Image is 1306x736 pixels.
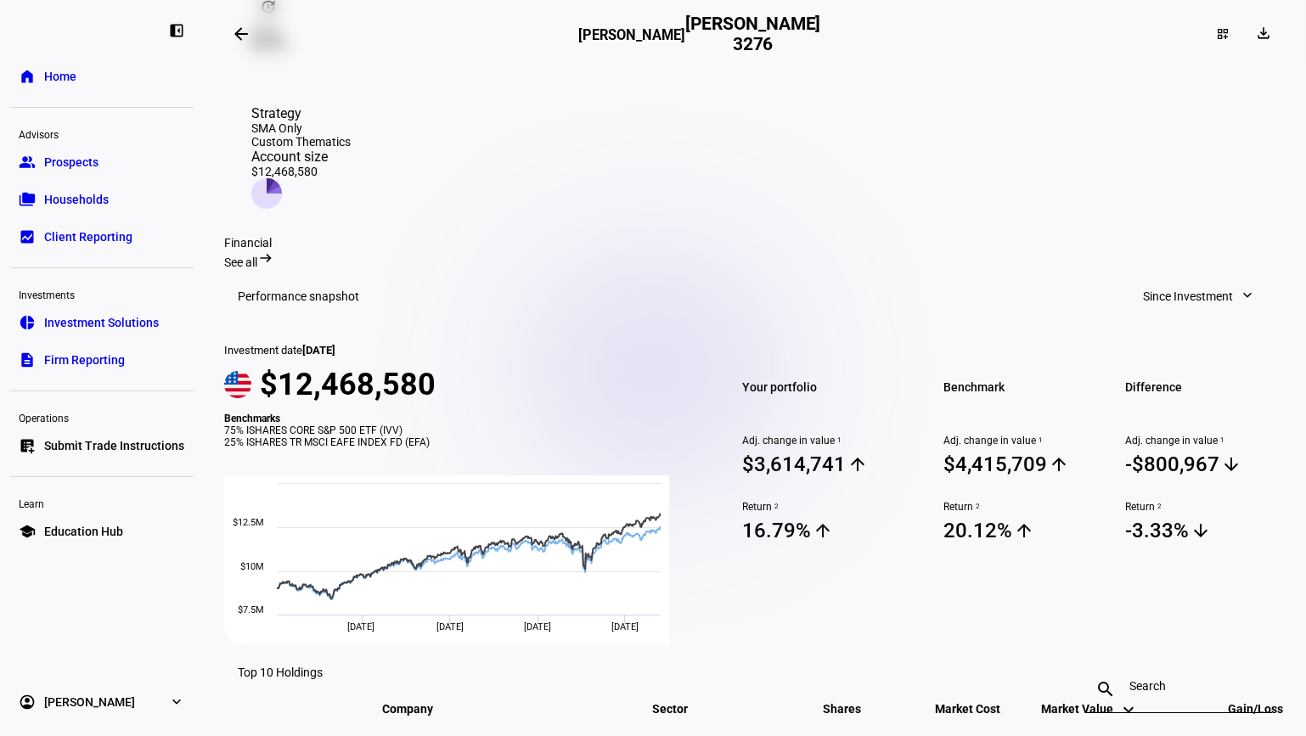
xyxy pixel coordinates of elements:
div: Custom Thematics [251,135,351,149]
span: Adj. change in value [742,435,903,447]
sup: 2 [973,501,980,513]
span: Since Investment [1143,279,1233,313]
span: Client Reporting [44,228,132,245]
sup: 2 [1155,501,1162,513]
text: $10M [240,561,264,572]
span: Adj. change in value [1125,435,1286,447]
a: descriptionFirm Reporting [10,343,194,377]
eth-mat-symbol: group [19,154,36,171]
div: Investment date [224,344,695,357]
div: Strategy [251,105,351,121]
span: 16.79% [742,518,903,543]
div: Operations [10,405,194,429]
div: Investments [10,282,194,306]
span: $12,468,580 [260,367,436,402]
span: Benchmark [943,375,1104,399]
span: Return [742,501,903,513]
div: SMA Only [251,121,351,135]
eth-mat-symbol: school [19,523,36,540]
mat-icon: expand_more [1239,287,1256,304]
eth-mat-symbol: left_panel_close [168,22,185,39]
mat-icon: arrow_upward [1014,520,1034,541]
a: bid_landscapeClient Reporting [10,220,194,254]
span: Return [943,501,1104,513]
span: Sector [639,702,701,716]
eth-mat-symbol: bid_landscape [19,228,36,245]
eth-mat-symbol: expand_more [168,694,185,711]
a: pie_chartInvestment Solutions [10,306,194,340]
div: 25% ISHARES TR MSCI EAFE INDEX FD (EFA) [224,436,695,448]
span: [DATE] [302,344,335,357]
span: Adj. change in value [943,435,1104,447]
div: Account size [251,149,351,165]
span: See all [224,256,257,269]
a: homeHome [10,59,194,93]
text: $7.5M [238,604,264,615]
span: Prospects [44,154,99,171]
eth-mat-symbol: list_alt_add [19,437,36,454]
mat-icon: arrow_upward [813,520,833,541]
mat-icon: arrow_downward [1191,520,1211,541]
span: [DATE] [436,621,464,632]
span: [DATE] [347,621,374,632]
button: Since Investment [1126,279,1272,313]
mat-icon: arrow_downward [1221,454,1241,475]
mat-icon: arrow_upward [847,454,868,475]
span: [DATE] [524,621,551,632]
eth-mat-symbol: pie_chart [19,314,36,331]
span: Home [44,68,76,85]
sup: 1 [1036,435,1043,447]
eth-mat-symbol: home [19,68,36,85]
span: Education Hub [44,523,123,540]
span: 20.12% [943,518,1104,543]
a: groupProspects [10,145,194,179]
span: -$800,967 [1125,452,1286,477]
span: -3.33% [1125,518,1286,543]
span: Gain/Loss [1202,702,1283,716]
div: 75% ISHARES CORE S&P 500 ETF (IVV) [224,424,695,436]
span: Submit Trade Instructions [44,437,184,454]
span: Company [382,702,459,716]
eth-mat-symbol: description [19,351,36,368]
div: $12,468,580 [251,165,351,178]
mat-icon: keyboard_arrow_down [1118,699,1139,720]
div: Financial [224,236,1286,250]
mat-icon: arrow_upward [1049,454,1069,475]
div: Benchmarks [224,413,695,424]
input: Search [1129,679,1228,693]
span: Households [44,191,109,208]
div: Learn [10,491,194,514]
sup: 1 [1218,435,1224,447]
span: [DATE] [611,621,639,632]
span: Firm Reporting [44,351,125,368]
h2: [PERSON_NAME] 3276 [685,14,821,54]
span: Your portfolio [742,375,903,399]
span: Shares [797,702,861,716]
mat-icon: download [1255,25,1272,42]
span: Market Value [1041,702,1139,716]
eth-mat-symbol: folder_copy [19,191,36,208]
mat-icon: search [1085,679,1126,699]
sup: 1 [835,435,842,447]
mat-icon: arrow_right_alt [257,250,274,267]
eth-mat-symbol: account_circle [19,694,36,711]
sup: 2 [772,501,779,513]
span: Return [1125,501,1286,513]
h3: Performance snapshot [238,289,359,303]
span: $4,415,709 [943,452,1104,477]
mat-icon: arrow_backwards [231,24,251,44]
a: folder_copyHouseholds [10,183,194,216]
div: $3,614,741 [742,452,846,476]
div: Advisors [10,121,194,145]
span: Difference [1125,375,1286,399]
eth-data-table-title: Top 10 Holdings [238,666,323,679]
mat-icon: dashboard_customize [1216,27,1230,41]
span: Market Cost [909,702,1000,716]
h3: [PERSON_NAME] [578,27,685,53]
text: $12.5M [233,517,264,528]
span: [PERSON_NAME] [44,694,135,711]
span: Investment Solutions [44,314,159,331]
